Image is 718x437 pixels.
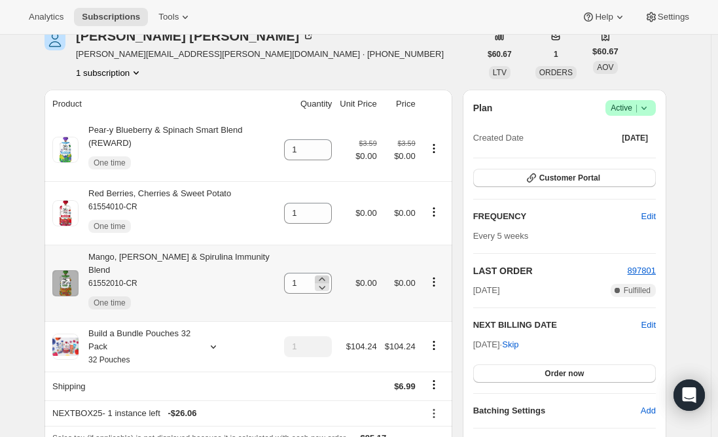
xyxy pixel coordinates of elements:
button: Customer Portal [473,169,656,187]
span: Edit [641,210,656,223]
h6: Batching Settings [473,404,641,417]
span: Created Date [473,131,524,145]
span: One time [94,221,126,232]
span: $6.99 [394,381,416,391]
span: $0.00 [385,150,416,163]
span: Active [611,101,651,114]
span: Skip [502,338,518,351]
div: Mango, [PERSON_NAME] & Spirulina Immunity Blend [79,251,276,316]
span: AOV [597,63,613,72]
div: [PERSON_NAME] [PERSON_NAME] [76,29,315,43]
span: $0.00 [355,208,377,218]
button: Analytics [21,8,71,26]
h2: LAST ORDER [473,264,628,277]
button: Shipping actions [423,377,444,392]
button: Order now [473,364,656,383]
span: [PERSON_NAME][EMAIL_ADDRESS][PERSON_NAME][DOMAIN_NAME] · [PHONE_NUMBER] [76,48,444,61]
button: 1 [546,45,566,63]
div: Build a Bundle Pouches 32 Pack [79,327,196,366]
span: $0.00 [355,278,377,288]
small: 32 Pouches [88,355,130,364]
span: $104.24 [385,341,416,351]
span: $104.24 [346,341,377,351]
small: 61554010-CR [88,202,137,211]
small: 61552010-CR [88,279,137,288]
h2: NEXT BILLING DATE [473,319,641,332]
button: Subscriptions [74,8,148,26]
button: Product actions [423,205,444,219]
span: | [636,103,637,113]
span: ORDERS [539,68,573,77]
div: Red Berries, Cherries & Sweet Potato [79,187,231,239]
span: $0.00 [394,208,416,218]
button: Product actions [423,338,444,353]
span: - $26.06 [168,407,196,420]
th: Shipping [45,372,280,400]
img: product img [52,137,79,163]
button: Settings [637,8,697,26]
button: $60.67 [480,45,520,63]
span: Analytics [29,12,63,22]
span: Add [641,404,656,417]
button: Skip [494,334,526,355]
span: Subscriptions [82,12,140,22]
span: $0.00 [394,278,416,288]
span: [DATE] [622,133,648,143]
span: Help [595,12,613,22]
button: Tools [151,8,200,26]
span: [DATE] [473,284,500,297]
div: Open Intercom Messenger [673,379,705,411]
button: Help [574,8,634,26]
span: Every 5 weeks [473,231,529,241]
th: Price [381,90,420,118]
span: $60.67 [592,45,619,58]
span: 1 [554,49,558,60]
button: Edit [634,206,664,227]
span: Tools [158,12,179,22]
span: One time [94,298,126,308]
div: Pear-y Blueberry & Spinach Smart Blend (REWARD) [79,124,276,176]
span: LTV [493,68,507,77]
span: $0.00 [355,150,377,163]
h2: Plan [473,101,493,114]
img: product img [52,200,79,226]
th: Quantity [280,90,336,118]
button: Product actions [423,141,444,156]
th: Unit Price [336,90,380,118]
div: NEXTBOX25 - 1 instance left [52,407,416,420]
span: Order now [545,368,584,379]
span: Natalie Knutson [45,29,65,50]
span: $60.67 [488,49,512,60]
button: Add [633,400,664,421]
button: Product actions [76,66,143,79]
h2: FREQUENCY [473,210,641,223]
th: Product [45,90,280,118]
button: Edit [641,319,656,332]
span: Settings [658,12,689,22]
small: $3.59 [359,139,377,147]
small: $3.59 [398,139,416,147]
span: Fulfilled [624,285,651,296]
img: product img [52,270,79,296]
button: [DATE] [614,129,656,147]
button: 897801 [628,264,656,277]
span: [DATE] · [473,340,519,349]
span: One time [94,158,126,168]
a: 897801 [628,266,656,275]
button: Product actions [423,275,444,289]
span: Customer Portal [539,173,600,183]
